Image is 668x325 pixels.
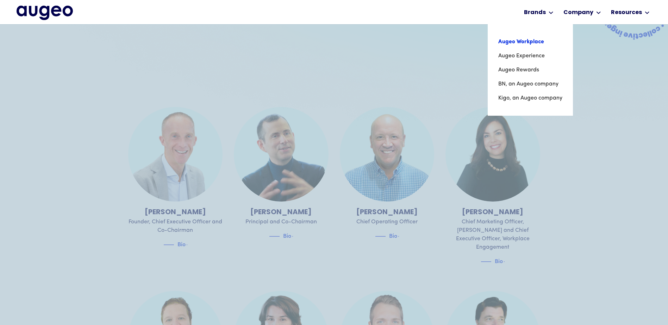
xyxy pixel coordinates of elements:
[524,8,546,17] div: Brands
[498,35,562,49] a: Augeo Workplace
[488,24,573,116] nav: Brands
[498,91,562,105] a: Kigo, an Augeo company
[17,6,73,20] a: home
[611,8,642,17] div: Resources
[498,63,562,77] a: Augeo Rewards
[498,49,562,63] a: Augeo Experience
[498,77,562,91] a: BN, an Augeo company
[563,8,593,17] div: Company
[17,6,73,20] img: Augeo's full logo in midnight blue.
